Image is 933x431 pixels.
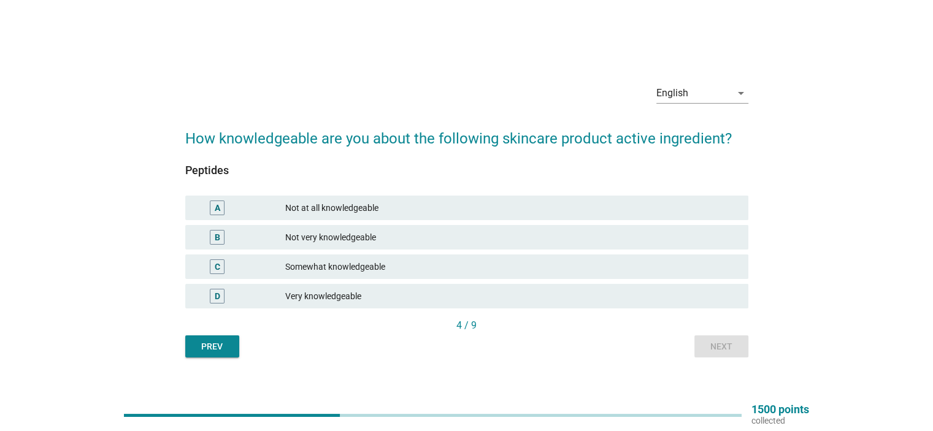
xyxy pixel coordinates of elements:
div: B [215,231,220,244]
div: English [656,88,688,99]
div: C [215,261,220,273]
div: D [215,290,220,303]
h2: How knowledgeable are you about the following skincare product active ingredient? [185,115,748,150]
div: A [215,202,220,215]
div: Not very knowledgeable [285,230,738,245]
div: Prev [195,340,229,353]
i: arrow_drop_down [734,86,748,101]
button: Prev [185,335,239,357]
div: 4 / 9 [185,318,748,333]
div: Very knowledgeable [285,289,738,303]
p: 1500 points [751,404,809,415]
div: Somewhat knowledgeable [285,259,738,274]
p: collected [751,415,809,426]
div: Not at all knowledgeable [285,200,738,215]
div: Peptides [185,162,748,178]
